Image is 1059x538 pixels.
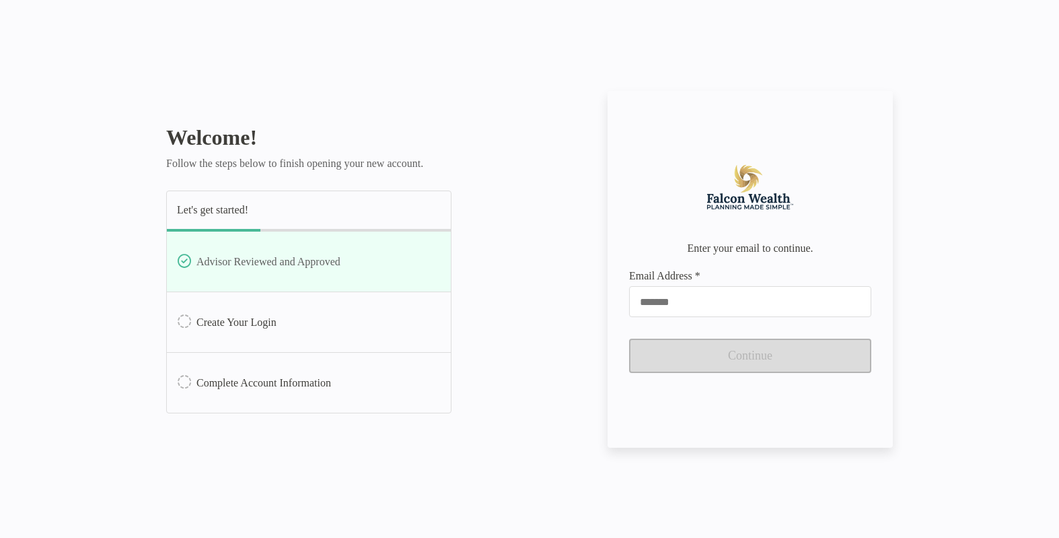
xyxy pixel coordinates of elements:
[687,243,813,254] p: Enter your email to continue.
[706,165,795,209] img: Company Logo
[196,374,331,391] p: Complete Account Information
[629,270,871,282] span: Email Address *
[177,205,248,215] p: Let's get started!
[630,296,871,308] input: Email Address *
[166,125,451,150] h1: Welcome!
[166,158,451,169] p: Follow the steps below to finish opening your new account.
[196,253,340,270] p: Advisor Reviewed and Approved
[196,314,277,331] p: Create Your Login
